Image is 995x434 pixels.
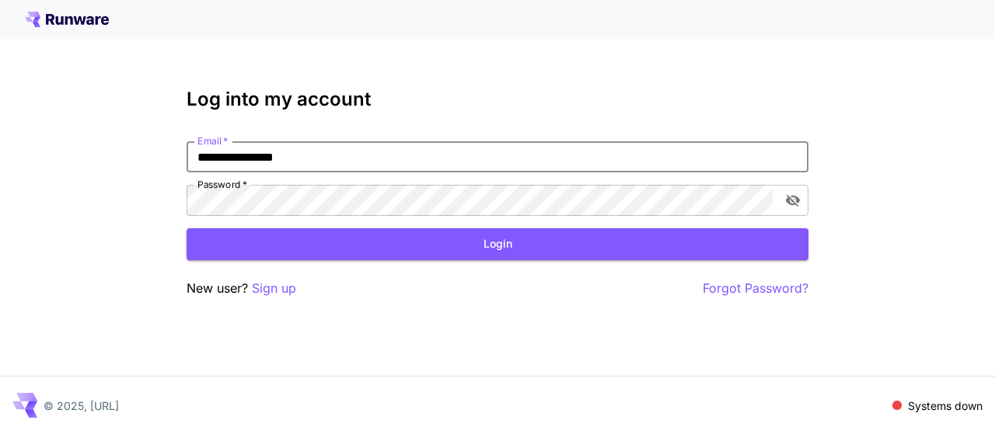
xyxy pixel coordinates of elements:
[703,279,808,298] button: Forgot Password?
[187,228,808,260] button: Login
[44,398,119,414] p: © 2025, [URL]
[908,398,983,414] p: Systems down
[187,279,296,298] p: New user?
[187,89,808,110] h3: Log into my account
[779,186,807,214] button: toggle password visibility
[252,279,296,298] button: Sign up
[197,178,247,191] label: Password
[197,134,228,148] label: Email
